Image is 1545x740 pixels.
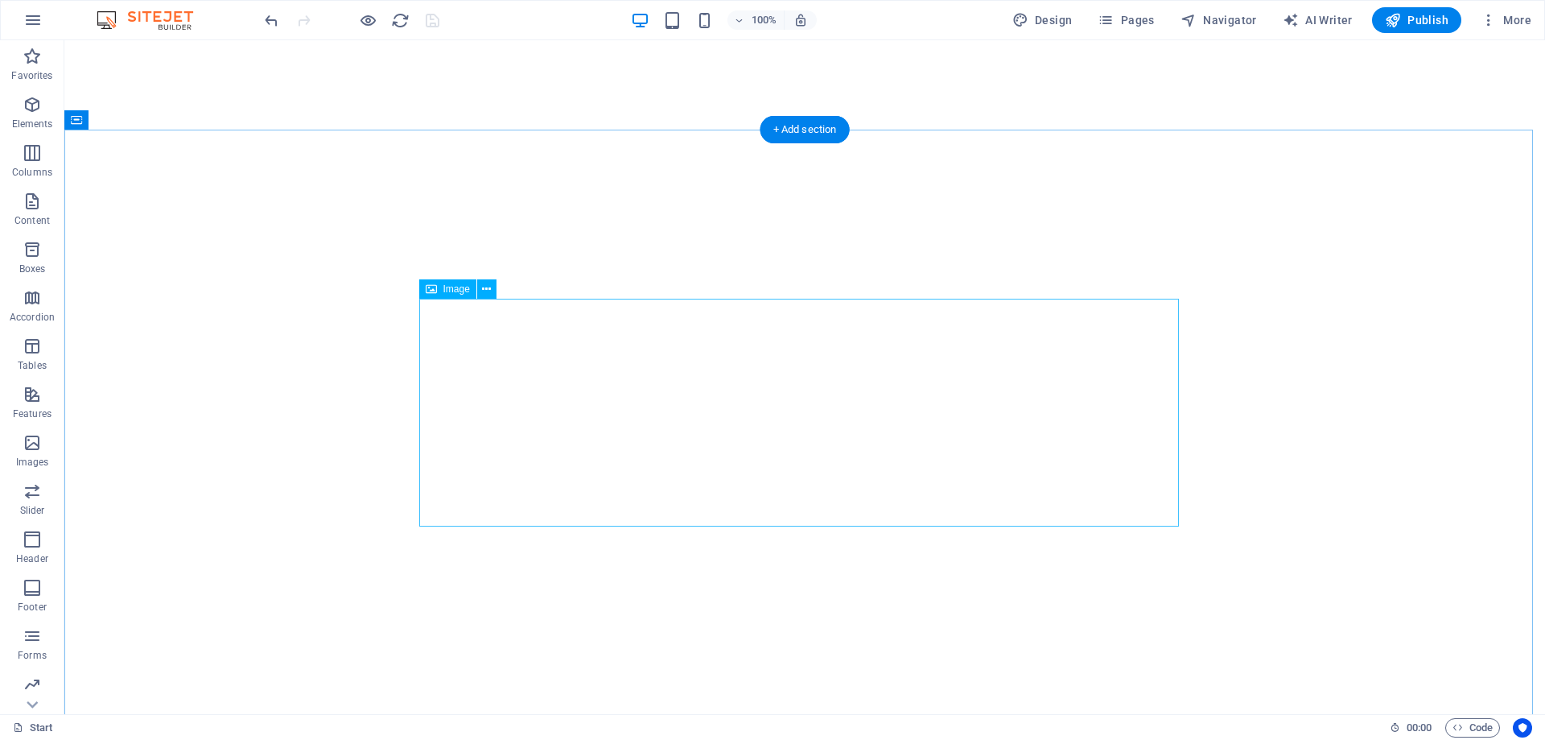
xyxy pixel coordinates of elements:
button: Click here to leave preview mode and continue editing [358,10,377,30]
p: Boxes [19,263,46,275]
p: Columns [12,166,52,179]
p: Slider [20,504,45,517]
button: 100% [727,10,785,30]
span: : [1418,721,1420,734]
button: undo [262,10,281,30]
button: Design [1006,7,1079,33]
span: Code [1452,718,1493,738]
p: Accordion [10,311,55,324]
span: Navigator [1180,12,1257,28]
button: reload [390,10,410,30]
div: + Add section [760,116,850,143]
img: Editor Logo [93,10,213,30]
span: Publish [1385,12,1448,28]
span: Design [1012,12,1073,28]
p: Images [16,456,49,469]
button: Navigator [1174,7,1263,33]
button: More [1474,7,1538,33]
button: Code [1445,718,1500,738]
h6: 100% [752,10,777,30]
span: AI Writer [1283,12,1353,28]
p: Features [13,407,51,420]
p: Footer [18,601,47,614]
p: Forms [18,649,47,662]
p: Content [14,214,50,227]
p: Tables [18,359,47,372]
p: Favorites [11,69,52,82]
button: Pages [1091,7,1160,33]
button: AI Writer [1276,7,1359,33]
span: More [1481,12,1531,28]
button: Publish [1372,7,1461,33]
h6: Session time [1390,718,1432,738]
p: Header [16,552,48,565]
button: Usercentrics [1513,718,1532,738]
a: Click to cancel selection. Double-click to open Pages [13,718,53,738]
p: Elements [12,118,53,130]
span: Image [443,284,470,294]
span: 00 00 [1407,718,1432,738]
i: On resize automatically adjust zoom level to fit chosen device. [793,13,808,27]
span: Pages [1098,12,1154,28]
div: Design (Ctrl+Alt+Y) [1006,7,1079,33]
